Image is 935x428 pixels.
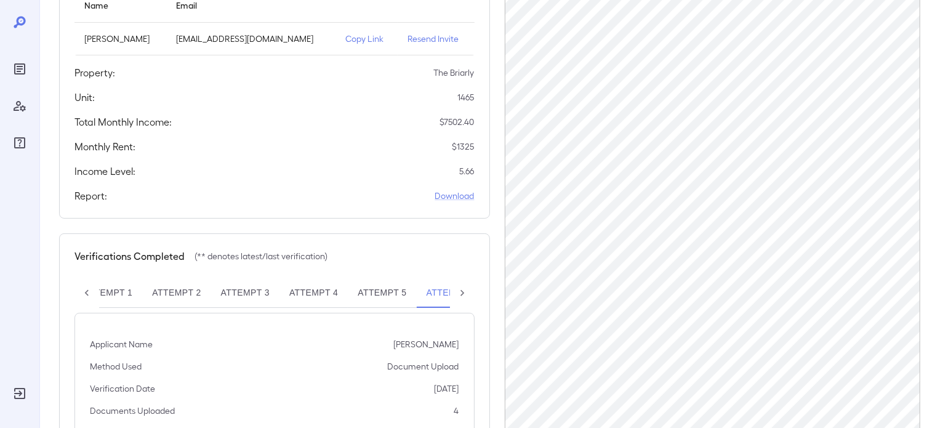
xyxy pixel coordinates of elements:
button: Attempt 1 [74,278,142,308]
h5: Total Monthly Income: [74,115,172,129]
p: [PERSON_NAME] [394,338,459,350]
button: Attempt 2 [142,278,211,308]
p: [DATE] [435,382,459,395]
p: Document Upload [388,360,459,373]
p: 5.66 [460,165,475,177]
a: Download [435,190,475,202]
div: FAQ [10,133,30,153]
p: (** denotes latest/last verification) [195,250,327,262]
p: Method Used [90,360,142,373]
button: Attempt 6** [417,278,492,308]
h5: Property: [74,65,115,80]
button: Attempt 5 [348,278,416,308]
h5: Verifications Completed [74,249,185,264]
p: Copy Link [345,33,388,45]
p: Verification Date [90,382,155,395]
p: $ 7502.40 [440,116,475,128]
div: Manage Users [10,96,30,116]
h5: Income Level: [74,164,135,179]
div: Reports [10,59,30,79]
p: 1465 [458,91,475,103]
button: Attempt 3 [211,278,279,308]
p: $ 1325 [452,140,475,153]
p: [EMAIL_ADDRESS][DOMAIN_NAME] [176,33,326,45]
p: 4 [454,405,459,417]
p: Applicant Name [90,338,153,350]
h5: Report: [74,188,107,203]
p: Documents Uploaded [90,405,175,417]
div: Log Out [10,384,30,403]
button: Attempt 4 [279,278,348,308]
p: [PERSON_NAME] [84,33,156,45]
h5: Monthly Rent: [74,139,135,154]
p: Resend Invite [407,33,464,45]
p: The Briarly [434,67,475,79]
h5: Unit: [74,90,95,105]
